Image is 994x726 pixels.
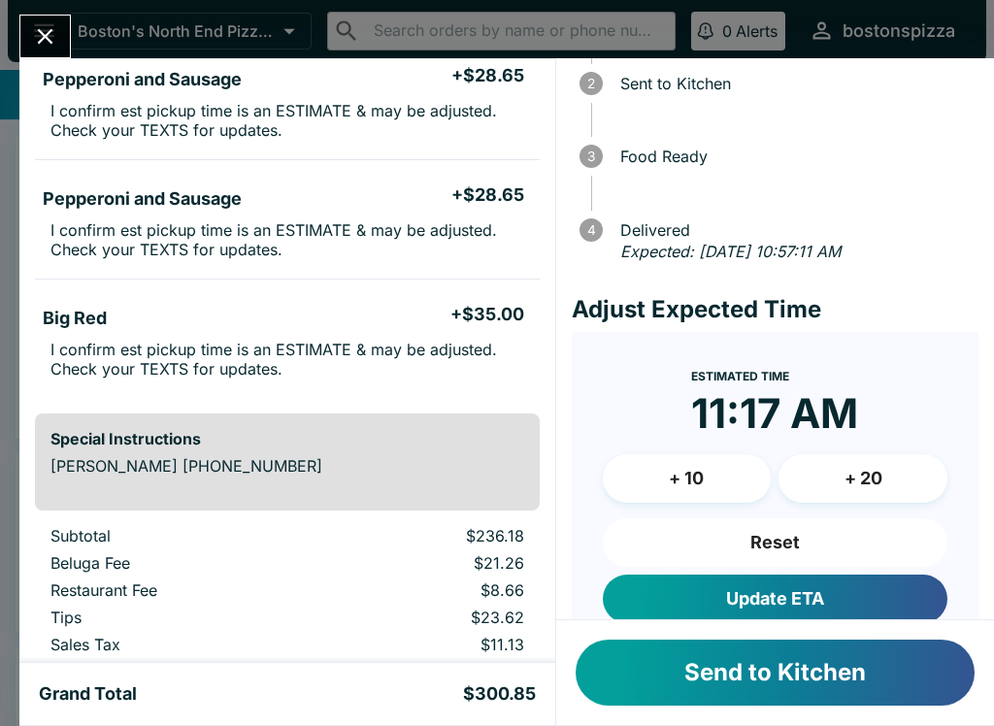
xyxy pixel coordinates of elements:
[50,635,295,654] p: Sales Tax
[50,553,295,573] p: Beluga Fee
[611,221,978,239] span: Delivered
[451,64,524,87] h5: + $28.65
[603,454,772,503] button: + 10
[779,454,947,503] button: + 20
[603,518,947,567] button: Reset
[691,388,858,439] time: 11:17 AM
[50,429,524,448] h6: Special Instructions
[326,580,524,600] p: $8.66
[326,608,524,627] p: $23.62
[603,575,947,623] button: Update ETA
[326,635,524,654] p: $11.13
[50,526,295,545] p: Subtotal
[50,220,524,259] p: I confirm est pickup time is an ESTIMATE & may be adjusted. Check your TEXTS for updates.
[691,369,789,383] span: Estimated Time
[43,68,242,91] h5: Pepperoni and Sausage
[50,101,524,140] p: I confirm est pickup time is an ESTIMATE & may be adjusted. Check your TEXTS for updates.
[576,640,975,706] button: Send to Kitchen
[587,76,595,91] text: 2
[50,580,295,600] p: Restaurant Fee
[50,608,295,627] p: Tips
[450,303,524,326] h5: + $35.00
[326,553,524,573] p: $21.26
[43,187,242,211] h5: Pepperoni and Sausage
[620,242,841,261] em: Expected: [DATE] 10:57:11 AM
[611,148,978,165] span: Food Ready
[20,16,70,57] button: Close
[50,456,524,476] p: [PERSON_NAME] [PHONE_NUMBER]
[50,340,524,379] p: I confirm est pickup time is an ESTIMATE & may be adjusted. Check your TEXTS for updates.
[572,295,978,324] h4: Adjust Expected Time
[451,183,524,207] h5: + $28.65
[587,148,595,164] text: 3
[326,526,524,545] p: $236.18
[586,222,595,238] text: 4
[39,682,137,706] h5: Grand Total
[35,526,540,662] table: orders table
[43,307,107,330] h5: Big Red
[463,682,536,706] h5: $300.85
[611,75,978,92] span: Sent to Kitchen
